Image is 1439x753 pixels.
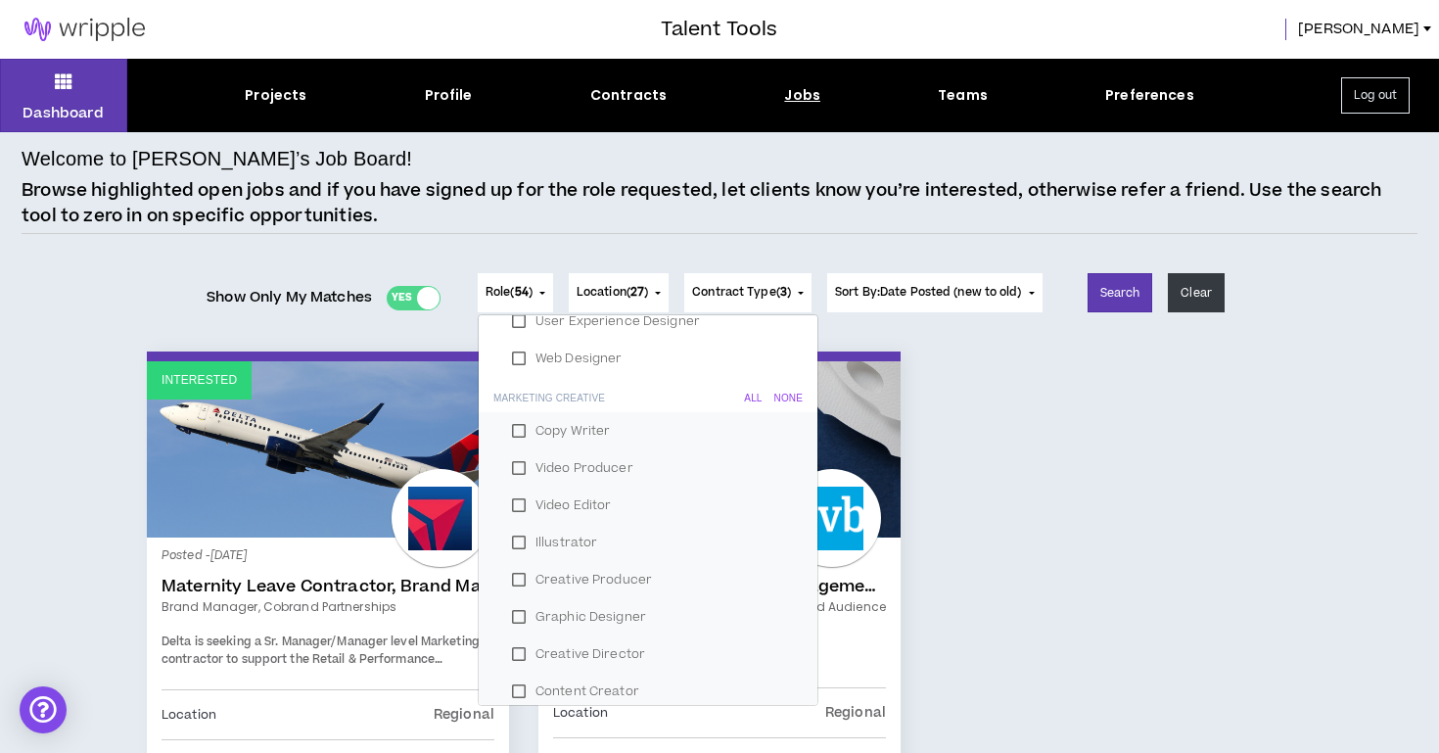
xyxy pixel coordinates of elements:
p: Dashboard [23,103,104,123]
button: Clear [1168,273,1225,312]
div: Marketing Creative [493,393,605,404]
div: Teams [938,85,988,106]
a: Interested [147,361,509,538]
span: Delta is seeking a Sr. Manager/Manager level Marketing contractor to support the Retail & Perform... [162,634,481,702]
span: Location ( ) [577,284,648,302]
label: Creative Director [502,639,794,669]
div: Profile [425,85,473,106]
label: Illustrator [502,528,794,557]
div: Projects [245,85,306,106]
span: [PERSON_NAME] [1298,19,1419,40]
p: Location [162,704,216,726]
h4: Welcome to [PERSON_NAME]’s Job Board! [22,144,412,173]
div: All [744,393,762,404]
a: Maternity Leave Contractor, Brand Marketing Manager (Cobrand Partnerships) [162,577,494,596]
label: User Experience Designer [502,306,794,336]
button: Sort By:Date Posted (new to old) [827,273,1043,312]
span: 54 [515,284,529,301]
label: Creative Producer [502,565,794,594]
h3: Talent Tools [661,15,777,44]
label: Graphic Designer [502,602,794,632]
p: Regional [434,704,494,726]
p: Interested [162,371,237,390]
p: Location [553,702,608,724]
label: Content Creator [502,677,794,706]
button: Role(54) [478,273,553,312]
div: Contracts [590,85,667,106]
p: Posted - [DATE] [162,547,494,565]
span: Contract Type ( ) [692,284,791,302]
a: Brand Manager, Cobrand Partnerships [162,598,494,616]
span: Show Only My Matches [207,283,372,312]
button: Search [1088,273,1153,312]
span: Role ( ) [486,284,533,302]
div: Open Intercom Messenger [20,686,67,733]
label: Video Producer [502,453,794,483]
button: Log out [1341,77,1410,114]
p: Regional [825,702,886,724]
label: Copy Writer [502,416,794,446]
div: Preferences [1105,85,1194,106]
label: Web Designer [502,344,794,373]
span: 3 [780,284,787,301]
span: 27 [630,284,644,301]
button: Contract Type(3) [684,273,812,312]
div: None [774,393,803,404]
span: Sort By: Date Posted (new to old) [835,284,1022,301]
button: Location(27) [569,273,669,312]
label: Video Editor [502,491,794,520]
p: Browse highlighted open jobs and if you have signed up for the role requested, let clients know y... [22,178,1417,228]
